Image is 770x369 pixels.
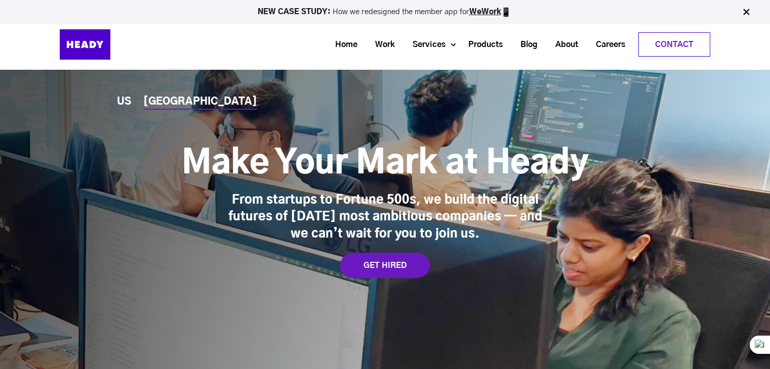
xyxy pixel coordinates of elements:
a: About [543,35,583,54]
a: [GEOGRAPHIC_DATA] [143,97,257,107]
a: Home [322,35,362,54]
img: app emoji [501,7,511,17]
a: Contact [639,33,710,56]
img: Heady_Logo_Web-01 (1) [60,29,110,60]
a: Blog [508,35,543,54]
strong: NEW CASE STUDY: [258,8,333,16]
a: Services [400,35,451,54]
a: GET HIRED [340,253,430,278]
img: Close Bar [741,7,751,17]
a: Work [362,35,400,54]
a: US [117,97,131,107]
h1: Make Your Mark at Heady [182,144,589,184]
a: Careers [583,35,630,54]
a: Products [456,35,508,54]
div: Navigation Menu [136,32,710,57]
div: From startups to Fortune 500s, we build the digital futures of [DATE] most ambitious companies — ... [228,192,542,243]
p: How we redesigned the member app for [5,7,765,17]
a: WeWork [469,8,501,16]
